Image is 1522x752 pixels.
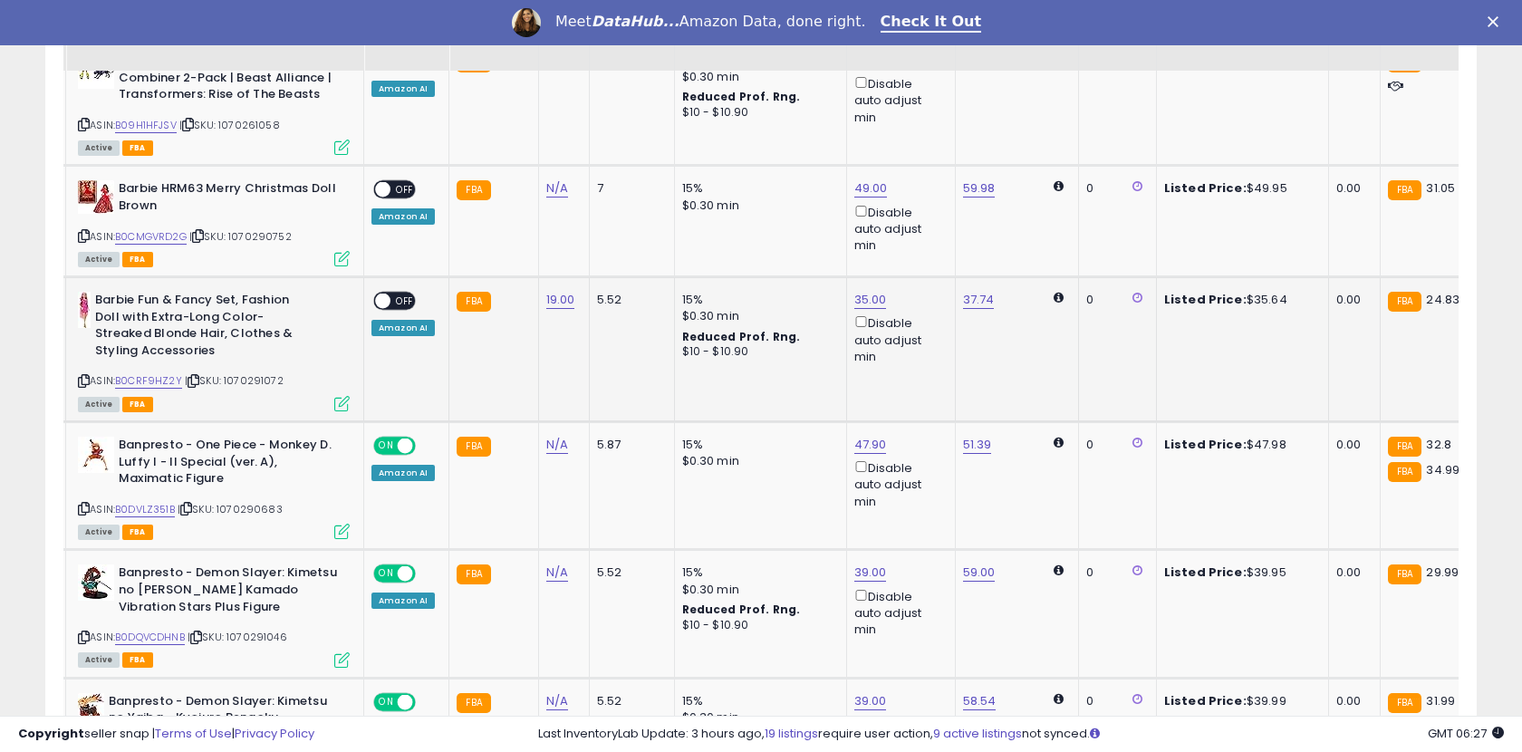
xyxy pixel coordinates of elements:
[1054,292,1064,304] i: Calculated using Dynamic Max Price.
[235,725,314,742] a: Privacy Policy
[78,180,350,265] div: ASIN:
[597,292,660,308] div: 5.52
[1388,693,1421,713] small: FBA
[512,8,541,37] img: Profile image for Georgie
[933,725,1022,742] a: 9 active listings
[78,292,350,410] div: ASIN:
[375,566,398,582] span: ON
[682,453,833,469] div: $0.30 min
[1488,16,1506,27] div: Close
[122,397,153,412] span: FBA
[78,437,114,473] img: 31jLm+IJm1L._SL40_.jpg
[1426,179,1455,197] span: 31.05
[115,630,185,645] a: B0DQVCDHNB
[155,725,232,742] a: Terms of Use
[1164,692,1247,709] b: Listed Price:
[854,179,888,198] a: 49.00
[1086,292,1142,308] div: 0
[1336,564,1366,581] div: 0.00
[1426,291,1459,308] span: 24.83
[546,564,568,582] a: N/A
[179,118,280,132] span: | SKU: 1070261058
[371,465,435,481] div: Amazon AI
[1388,292,1421,312] small: FBA
[854,202,941,255] div: Disable auto adjust min
[1054,437,1064,448] i: Calculated using Dynamic Max Price.
[189,229,292,244] span: | SKU: 1070290752
[682,69,833,85] div: $0.30 min
[963,291,995,309] a: 37.74
[1388,462,1421,482] small: FBA
[78,564,350,665] div: ASIN:
[18,726,314,743] div: seller snap | |
[457,564,490,584] small: FBA
[682,564,833,581] div: 15%
[546,692,568,710] a: N/A
[1054,180,1064,192] i: Calculated using Dynamic Max Price.
[1164,180,1315,197] div: $49.95
[1426,436,1451,453] span: 32.8
[78,525,120,540] span: All listings currently available for purchase on Amazon
[1086,437,1142,453] div: 0
[682,292,833,308] div: 15%
[115,118,177,133] a: B09H1HFJSV
[457,180,490,200] small: FBA
[78,53,350,153] div: ASIN:
[390,294,419,309] span: OFF
[963,692,997,710] a: 58.54
[682,329,801,344] b: Reduced Prof. Rng.
[18,725,84,742] strong: Copyright
[1164,291,1247,308] b: Listed Price:
[682,437,833,453] div: 15%
[375,694,398,709] span: ON
[457,292,490,312] small: FBA
[1426,461,1459,478] span: 34.99
[413,566,442,582] span: OFF
[78,652,120,668] span: All listings currently available for purchase on Amazon
[78,693,104,729] img: 41GxaLVz1-L._SL40_.jpg
[682,344,833,360] div: $10 - $10.90
[597,180,660,197] div: 7
[119,53,339,108] b: Bumblebee and Snarlsaber Beast Combiner 2-Pack | Beast Alliance | Transformers: Rise of The Beasts
[78,292,91,328] img: 31jw0EI6jQL._SL40_.jpg
[1336,180,1366,197] div: 0.00
[1086,564,1142,581] div: 0
[115,502,175,517] a: B0DVLZ351B
[546,179,568,198] a: N/A
[1086,693,1142,709] div: 0
[457,693,490,713] small: FBA
[371,208,435,225] div: Amazon AI
[682,308,833,324] div: $0.30 min
[1388,180,1421,200] small: FBA
[1426,692,1455,709] span: 31.99
[1164,436,1247,453] b: Listed Price:
[78,397,120,412] span: All listings currently available for purchase on Amazon
[119,180,339,218] b: Barbie HRM63 Merry Christmas Doll Brown
[1054,564,1064,576] i: Calculated using Dynamic Max Price.
[122,652,153,668] span: FBA
[178,502,283,516] span: | SKU: 1070290683
[1428,725,1504,742] span: 2025-10-12 06:27 GMT
[682,602,801,617] b: Reduced Prof. Rng.
[682,582,833,598] div: $0.30 min
[371,320,435,336] div: Amazon AI
[765,725,818,742] a: 19 listings
[963,436,992,454] a: 51.39
[854,458,941,510] div: Disable auto adjust min
[119,564,339,620] b: Banpresto - Demon Slayer: Kimetsu no [PERSON_NAME] Kamado Vibration Stars Plus Figure
[371,593,435,609] div: Amazon AI
[390,182,419,198] span: OFF
[682,105,833,121] div: $10 - $10.90
[119,437,339,492] b: Banpresto - One Piece - Monkey D. Luffy I - II Special (ver. A), Maximatic Figure
[597,564,660,581] div: 5.52
[95,292,315,363] b: Barbie Fun & Fancy Set, Fashion Doll with Extra-Long Color-Streaked Blonde Hair, Clothes & Stylin...
[1336,292,1366,308] div: 0.00
[1054,693,1064,705] i: Calculated using Dynamic Max Price.
[682,89,801,104] b: Reduced Prof. Rng.
[78,437,350,537] div: ASIN:
[375,439,398,454] span: ON
[1388,437,1421,457] small: FBA
[185,373,284,388] span: | SKU: 1070291072
[413,439,442,454] span: OFF
[371,81,435,97] div: Amazon AI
